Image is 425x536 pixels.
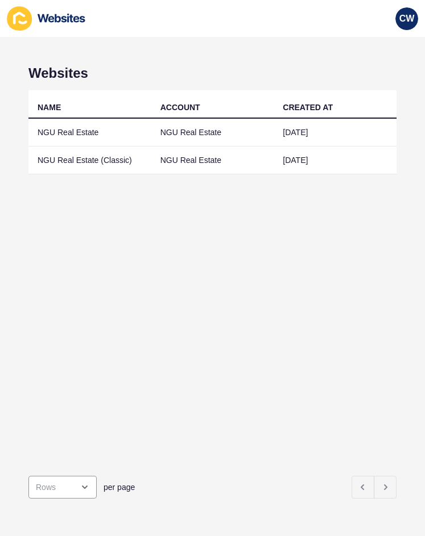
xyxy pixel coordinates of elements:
[399,13,415,24] span: CW
[274,119,397,146] td: [DATE]
[160,102,200,113] div: ACCOUNT
[151,146,274,174] td: NGU Real Estate
[38,102,61,113] div: NAME
[28,119,151,146] td: NGU Real Estate
[104,481,135,493] span: per page
[283,102,333,113] div: CREATED AT
[151,119,274,146] td: NGU Real Estate
[28,65,397,81] h1: Websites
[274,146,397,174] td: [DATE]
[28,146,151,174] td: NGU Real Estate (Classic)
[28,476,97,499] div: open menu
